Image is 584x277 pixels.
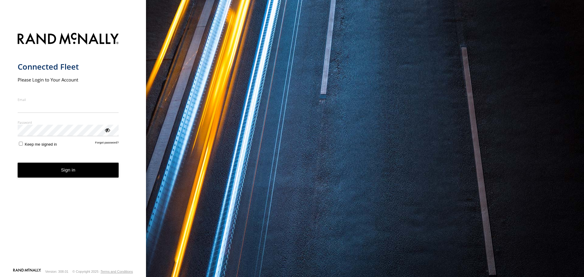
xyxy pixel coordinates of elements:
label: Email [18,97,119,102]
form: main [18,29,129,268]
span: Keep me signed in [25,142,57,147]
input: Keep me signed in [19,142,23,146]
img: Rand McNally [18,32,119,47]
div: ViewPassword [104,127,110,133]
h1: Connected Fleet [18,62,119,72]
a: Visit our Website [13,268,41,275]
label: Password [18,120,119,125]
div: © Copyright 2025 - [72,270,133,273]
a: Terms and Conditions [101,270,133,273]
button: Sign in [18,163,119,178]
h2: Please Login to Your Account [18,77,119,83]
div: Version: 308.01 [45,270,68,273]
a: Forgot password? [95,141,119,147]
